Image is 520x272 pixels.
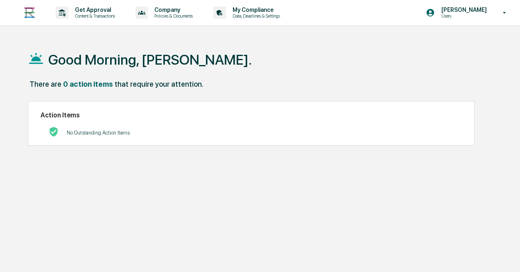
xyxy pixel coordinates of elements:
img: No Actions logo [49,127,59,137]
p: Company [148,7,197,13]
img: logo [20,3,39,22]
p: My Compliance [226,7,284,13]
p: No Outstanding Action Items [67,130,130,136]
p: Content & Transactions [68,13,119,19]
p: Users [435,13,491,19]
p: Policies & Documents [148,13,197,19]
div: that require your attention. [115,80,203,88]
h2: Action Items [41,111,462,119]
p: Get Approval [68,7,119,13]
h1: Good Morning, [PERSON_NAME]. [48,52,252,68]
div: 0 action items [63,80,113,88]
p: [PERSON_NAME] [435,7,491,13]
p: Data, Deadlines & Settings [226,13,284,19]
div: There are [29,80,61,88]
